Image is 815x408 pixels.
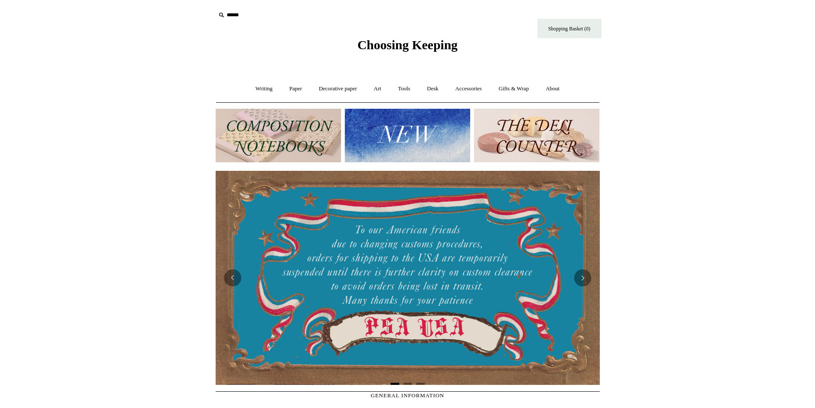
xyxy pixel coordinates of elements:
a: Writing [248,77,280,100]
a: Tools [390,77,418,100]
img: 202302 Composition ledgers.jpg__PID:69722ee6-fa44-49dd-a067-31375e5d54ec [216,109,341,162]
a: Choosing Keeping [357,45,457,51]
button: Page 2 [403,383,412,385]
button: Previous [224,269,241,286]
button: Page 3 [416,383,425,385]
a: Gifts & Wrap [491,77,536,100]
span: Choosing Keeping [357,38,457,52]
a: Accessories [448,77,489,100]
a: Paper [282,77,310,100]
img: USA PSA .jpg__PID:33428022-6587-48b7-8b57-d7eefc91f15a [216,171,600,385]
a: Shopping Basket (0) [537,19,602,38]
img: New.jpg__PID:f73bdf93-380a-4a35-bcfe-7823039498e1 [345,109,470,162]
a: About [538,77,567,100]
a: Decorative paper [311,77,365,100]
button: Page 1 [391,383,399,385]
a: Art [366,77,389,100]
a: Desk [419,77,446,100]
button: Next [574,269,591,286]
span: GENERAL INFORMATION [371,392,445,399]
img: The Deli Counter [474,109,599,162]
